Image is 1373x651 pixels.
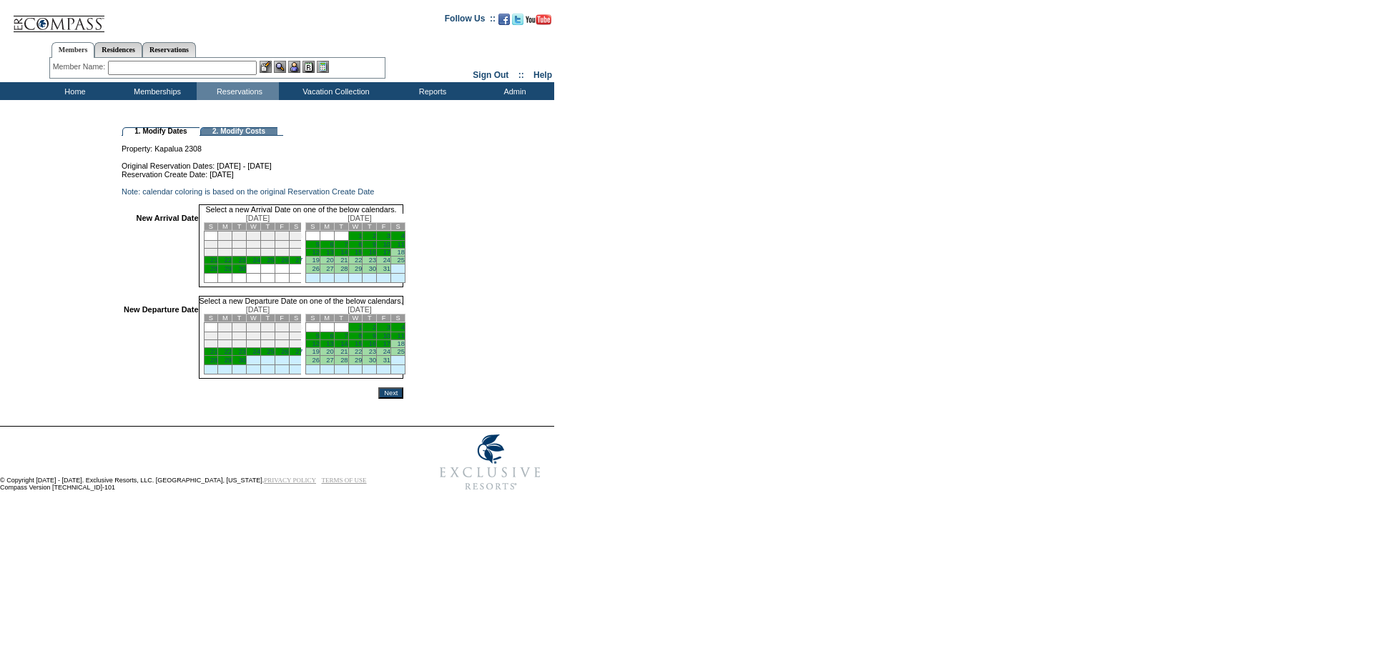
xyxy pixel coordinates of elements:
[260,223,275,231] td: T
[204,241,218,249] td: 7
[199,296,404,305] td: Select a new Departure Date on one of the below calendars.
[326,340,333,347] a: 13
[401,232,405,239] a: 4
[383,348,390,355] a: 24
[383,241,390,248] a: 10
[218,223,232,231] td: M
[51,42,95,58] a: Members
[526,18,551,26] a: Subscribe to our YouTube Channel
[204,314,218,322] td: S
[225,265,232,272] a: 29
[12,4,105,33] img: Compass Home
[247,340,261,348] td: 17
[472,82,554,100] td: Admin
[383,340,390,347] a: 17
[114,82,197,100] td: Memberships
[383,249,390,256] a: 17
[232,340,247,348] td: 16
[122,187,403,196] td: Note: calendar coloring is based on the original Reservation Create Date
[289,241,303,249] td: 13
[326,357,333,364] a: 27
[373,241,376,248] a: 9
[317,61,329,73] img: b_calculator.gif
[232,232,247,241] td: 2
[260,340,275,348] td: 18
[142,42,196,57] a: Reservations
[369,348,376,355] a: 23
[340,257,348,264] a: 21
[199,204,404,214] td: Select a new Arrival Date on one of the below calendars.
[253,348,260,355] a: 24
[232,314,247,322] td: T
[289,314,303,322] td: S
[218,232,232,241] td: 1
[200,127,277,136] td: 2. Modify Costs
[369,249,376,256] a: 16
[383,357,390,364] a: 31
[305,314,320,322] td: S
[275,241,289,249] td: 12
[218,314,232,322] td: M
[344,241,348,248] a: 7
[316,241,320,248] a: 5
[305,223,320,231] td: S
[275,332,289,340] td: 12
[218,241,232,249] td: 8
[373,332,376,339] a: 9
[334,223,348,231] td: T
[363,314,377,322] td: T
[426,427,554,498] img: Exclusive Resorts
[348,223,363,231] td: W
[122,170,403,179] td: Reservation Create Date: [DATE]
[260,61,272,73] img: b_edit.gif
[340,265,348,272] a: 28
[210,348,217,355] a: 21
[533,70,552,80] a: Help
[239,348,246,355] a: 23
[197,82,279,100] td: Reservations
[218,332,232,340] td: 8
[358,232,362,239] a: 1
[383,265,390,272] a: 31
[330,241,333,248] a: 6
[340,357,348,364] a: 28
[330,332,333,339] a: 6
[279,82,390,100] td: Vacation Collection
[316,332,320,339] a: 5
[225,357,232,364] a: 29
[312,340,319,347] a: 12
[247,323,261,332] td: 3
[239,265,246,272] a: 30
[383,257,390,264] a: 24
[344,332,348,339] a: 7
[239,357,246,364] a: 30
[281,348,288,355] a: 26
[358,241,362,248] a: 8
[302,61,315,73] img: Reservations
[204,332,218,340] td: 7
[373,324,376,331] a: 2
[369,357,376,364] a: 30
[355,348,362,355] a: 22
[247,241,261,249] td: 10
[225,348,232,355] a: 22
[275,232,289,241] td: 5
[398,249,405,256] a: 18
[326,257,333,264] a: 20
[340,340,348,347] a: 14
[232,249,247,257] td: 16
[312,257,319,264] a: 19
[401,324,405,331] a: 4
[355,257,362,264] a: 22
[295,348,302,355] a: 27
[289,232,303,241] td: 6
[289,223,303,231] td: S
[526,14,551,25] img: Subscribe to our YouTube Channel
[378,387,403,399] input: Next
[512,14,523,25] img: Follow us on Twitter
[239,257,246,264] a: 23
[340,249,348,256] a: 14
[398,332,405,339] a: 11
[247,232,261,241] td: 3
[264,477,316,484] a: PRIVACY POLICY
